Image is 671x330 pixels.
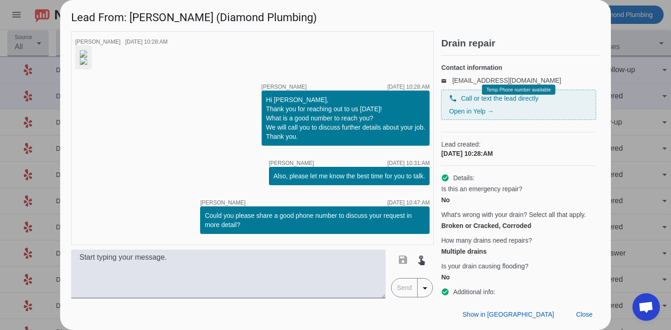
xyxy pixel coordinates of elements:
span: Details: [453,173,475,182]
div: [DATE] 10:28:AM [441,149,596,158]
img: FDHrG0hgfbNwZ92dRfDAZQ [80,50,87,57]
button: Show in [GEOGRAPHIC_DATA] [455,306,561,323]
div: No [441,273,596,282]
mat-icon: touch_app [416,254,427,265]
span: [PERSON_NAME] [200,200,246,205]
div: Hi [PERSON_NAME], Thank you for reaching out to us [DATE]! What is a good number to reach you? We... [266,95,425,141]
span: Lead created: [441,140,596,149]
div: Could you please share a good phone number to discuss your request in more detail?​ [205,211,425,229]
div: No [441,195,596,205]
span: Is your drain causing flooding? [441,262,528,271]
div: [DATE] 10:47:AM [387,200,430,205]
span: [PERSON_NAME] [269,160,314,166]
div: Also, please let me know the best time for you to talk.​ [274,171,425,181]
span: Close [576,311,593,318]
mat-icon: check_circle [441,174,449,182]
span: What's wrong with your drain? Select all that apply. [441,210,586,219]
span: Show in [GEOGRAPHIC_DATA] [463,311,554,318]
img: 1auci95AWmUDMTutC5Jp3Q [80,57,87,65]
span: [PERSON_NAME] [262,84,307,90]
a: [EMAIL_ADDRESS][DOMAIN_NAME] [452,77,561,84]
h2: Drain repair [441,39,600,48]
span: [PERSON_NAME] [75,39,121,45]
span: Temp Phone number available [486,87,551,92]
div: Broken or Cracked, Corroded [441,221,596,230]
div: [DATE] 10:28:AM [125,39,168,45]
mat-icon: email [441,78,452,83]
span: How many drains need repairs? [441,236,532,245]
span: Additional info: [453,287,495,296]
mat-icon: check_circle [441,288,449,296]
a: Open in Yelp → [449,108,493,115]
mat-icon: phone [449,94,457,102]
span: Call or text the lead directly [461,94,538,103]
div: [DATE] 10:31:AM [387,160,430,166]
h4: Contact information [441,63,596,72]
span: Is this an emergency repair? [441,184,522,193]
div: Multiple drains [441,247,596,256]
div: Open chat [632,293,660,321]
div: [DATE] 10:28:AM [387,84,430,90]
mat-icon: arrow_drop_down [419,283,431,294]
button: Close [569,306,600,323]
